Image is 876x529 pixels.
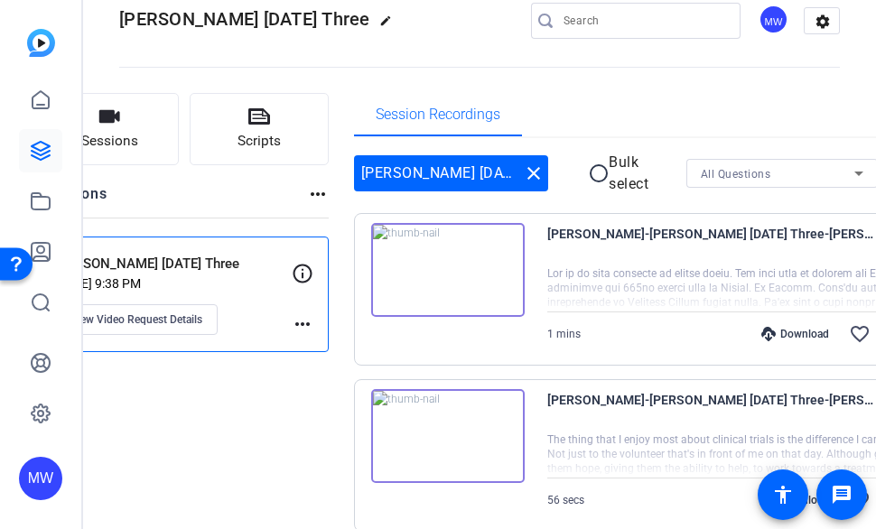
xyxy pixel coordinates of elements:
img: thumb-nail [371,389,525,483]
p: Bulk select [609,152,666,195]
mat-icon: message [831,484,853,506]
span: Session Recordings [376,107,500,122]
div: MW [19,457,62,500]
mat-icon: more_horiz [307,183,329,205]
span: [PERSON_NAME] [DATE] Three [119,8,370,30]
mat-icon: accessibility [772,484,794,506]
mat-icon: radio_button_unchecked [588,162,609,184]
span: All Questions [701,168,771,181]
div: [PERSON_NAME] [DATE] Three [354,155,548,191]
button: View Video Request Details [55,304,218,335]
span: 56 secs [547,494,584,506]
img: blue-gradient.svg [27,29,55,57]
span: Sessions [81,131,138,152]
mat-icon: more_horiz [292,313,313,335]
input: Search [564,10,726,32]
p: [DATE] 9:38 PM [55,276,292,291]
ngx-avatar: Mary-Alice Warren [759,5,790,36]
img: thumb-nail [371,223,525,317]
button: Sessions [40,93,179,165]
p: [PERSON_NAME] [DATE] Three [55,254,303,274]
span: View Video Request Details [70,312,202,327]
span: 1 mins [547,328,581,340]
mat-icon: favorite_border [849,323,871,345]
button: Scripts [190,93,329,165]
div: Download [752,493,838,507]
span: Scripts [238,131,281,152]
div: Download [752,327,838,341]
mat-icon: edit [379,14,401,36]
mat-icon: settings [805,8,841,35]
mat-icon: close [523,162,545,184]
div: MW [759,5,788,34]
